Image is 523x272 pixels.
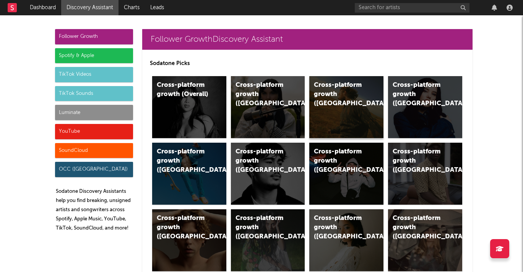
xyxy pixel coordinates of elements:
a: Cross-platform growth ([GEOGRAPHIC_DATA]) [388,143,462,205]
div: OCC ([GEOGRAPHIC_DATA]) [55,162,133,177]
div: SoundCloud [55,143,133,158]
div: Cross-platform growth ([GEOGRAPHIC_DATA]) [236,214,287,241]
div: Spotify & Apple [55,48,133,64]
p: Sodatone Discovery Assistants help you find breaking, unsigned artists and songwriters across Spo... [56,187,133,233]
a: Cross-platform growth ([GEOGRAPHIC_DATA]) [231,76,305,138]
a: Cross-platform growth ([GEOGRAPHIC_DATA]) [152,209,226,271]
div: TikTok Videos [55,67,133,82]
div: Cross-platform growth ([GEOGRAPHIC_DATA]) [236,147,287,175]
a: Cross-platform growth ([GEOGRAPHIC_DATA]) [309,209,383,271]
a: Cross-platform growth ([GEOGRAPHIC_DATA]) [309,76,383,138]
input: Search for artists [355,3,469,13]
div: Luminate [55,105,133,120]
div: Cross-platform growth (Overall) [157,81,209,99]
div: Cross-platform growth ([GEOGRAPHIC_DATA]) [157,147,209,175]
div: TikTok Sounds [55,86,133,101]
div: Cross-platform growth ([GEOGRAPHIC_DATA]/GSA) [314,147,366,175]
p: Sodatone Picks [150,59,465,68]
div: Cross-platform growth ([GEOGRAPHIC_DATA]) [393,81,445,108]
a: Cross-platform growth ([GEOGRAPHIC_DATA]) [231,209,305,271]
div: Cross-platform growth ([GEOGRAPHIC_DATA]) [236,81,287,108]
a: Cross-platform growth (Overall) [152,76,226,138]
div: Cross-platform growth ([GEOGRAPHIC_DATA]) [393,214,445,241]
a: Cross-platform growth ([GEOGRAPHIC_DATA]) [231,143,305,205]
div: Follower Growth [55,29,133,44]
a: Cross-platform growth ([GEOGRAPHIC_DATA]) [152,143,226,205]
a: Cross-platform growth ([GEOGRAPHIC_DATA]/GSA) [309,143,383,205]
div: Cross-platform growth ([GEOGRAPHIC_DATA]) [157,214,209,241]
div: YouTube [55,124,133,139]
a: Cross-platform growth ([GEOGRAPHIC_DATA]) [388,76,462,138]
div: Cross-platform growth ([GEOGRAPHIC_DATA]) [314,214,366,241]
a: Follower GrowthDiscovery Assistant [142,29,473,50]
a: Cross-platform growth ([GEOGRAPHIC_DATA]) [388,209,462,271]
div: Cross-platform growth ([GEOGRAPHIC_DATA]) [393,147,445,175]
div: Cross-platform growth ([GEOGRAPHIC_DATA]) [314,81,366,108]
